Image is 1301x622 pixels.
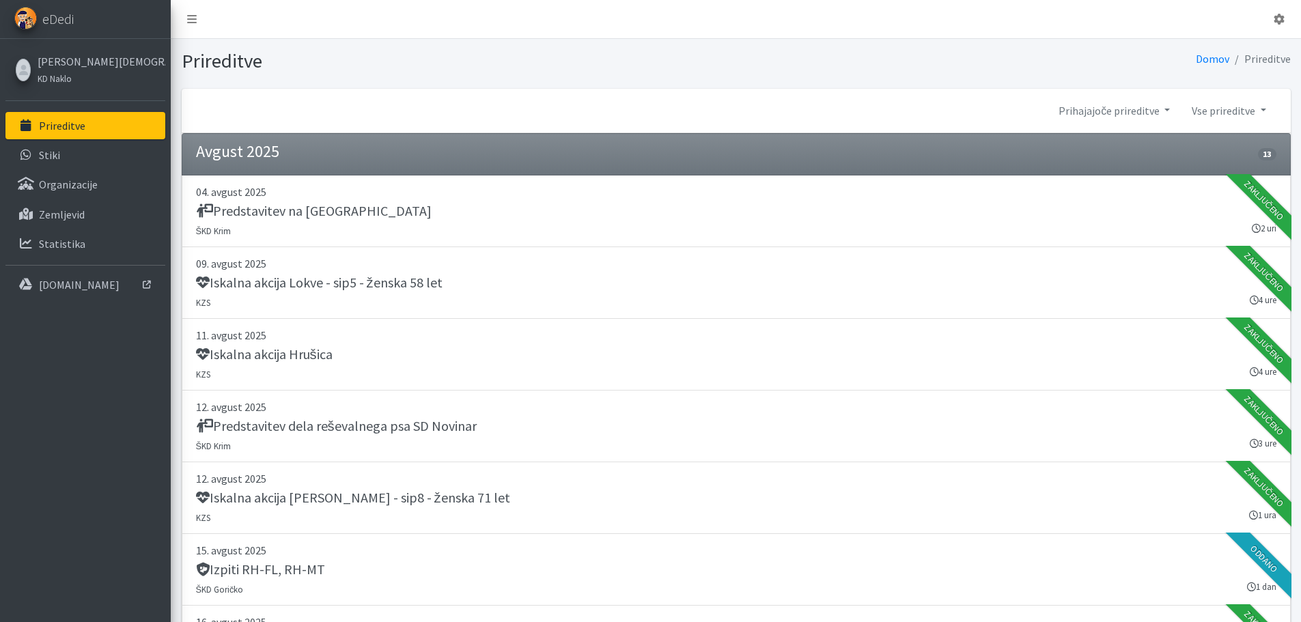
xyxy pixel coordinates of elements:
h1: Prireditve [182,49,731,73]
h4: Avgust 2025 [196,142,279,162]
a: 15. avgust 2025 Izpiti RH-FL, RH-MT ŠKD Goričko 1 dan Oddano [182,534,1291,606]
p: Prireditve [39,119,85,132]
a: Stiki [5,141,165,169]
p: 15. avgust 2025 [196,542,1276,559]
p: [DOMAIN_NAME] [39,278,120,292]
a: 04. avgust 2025 Predstavitev na [GEOGRAPHIC_DATA] ŠKD Krim 2 uri Zaključeno [182,175,1291,247]
a: KD Naklo [38,70,162,86]
small: ŠKD Goričko [196,584,244,595]
a: Domov [1196,52,1229,66]
a: [PERSON_NAME][DEMOGRAPHIC_DATA] [38,53,162,70]
a: Zemljevid [5,201,165,228]
h5: Iskalna akcija Lokve - sip5 - ženska 58 let [196,274,443,291]
p: 04. avgust 2025 [196,184,1276,200]
span: eDedi [42,9,74,29]
p: Organizacije [39,178,98,191]
a: Prireditve [5,112,165,139]
small: KZS [196,297,210,308]
a: Prihajajoče prireditve [1048,97,1181,124]
p: 12. avgust 2025 [196,399,1276,415]
small: KZS [196,369,210,380]
small: KD Naklo [38,73,72,84]
small: ŠKD Krim [196,440,232,451]
p: 09. avgust 2025 [196,255,1276,272]
p: 12. avgust 2025 [196,470,1276,487]
h5: Iskalna akcija [PERSON_NAME] - sip8 - ženska 71 let [196,490,510,506]
h5: Predstavitev na [GEOGRAPHIC_DATA] [196,203,432,219]
h5: Predstavitev dela reševalnega psa SD Novinar [196,418,477,434]
a: 11. avgust 2025 Iskalna akcija Hrušica KZS 4 ure Zaključeno [182,319,1291,391]
small: ŠKD Krim [196,225,232,236]
small: KZS [196,512,210,523]
a: 12. avgust 2025 Iskalna akcija [PERSON_NAME] - sip8 - ženska 71 let KZS 1 ura Zaključeno [182,462,1291,534]
a: Vse prireditve [1181,97,1276,124]
a: 09. avgust 2025 Iskalna akcija Lokve - sip5 - ženska 58 let KZS 4 ure Zaključeno [182,247,1291,319]
a: 12. avgust 2025 Predstavitev dela reševalnega psa SD Novinar ŠKD Krim 3 ure Zaključeno [182,391,1291,462]
span: 13 [1258,148,1276,160]
p: Stiki [39,148,60,162]
li: Prireditve [1229,49,1291,69]
a: Organizacije [5,171,165,198]
a: [DOMAIN_NAME] [5,271,165,298]
h5: Izpiti RH-FL, RH-MT [196,561,325,578]
a: Statistika [5,230,165,257]
h5: Iskalna akcija Hrušica [196,346,333,363]
p: Zemljevid [39,208,85,221]
img: eDedi [14,7,37,29]
p: Statistika [39,237,85,251]
p: 11. avgust 2025 [196,327,1276,343]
